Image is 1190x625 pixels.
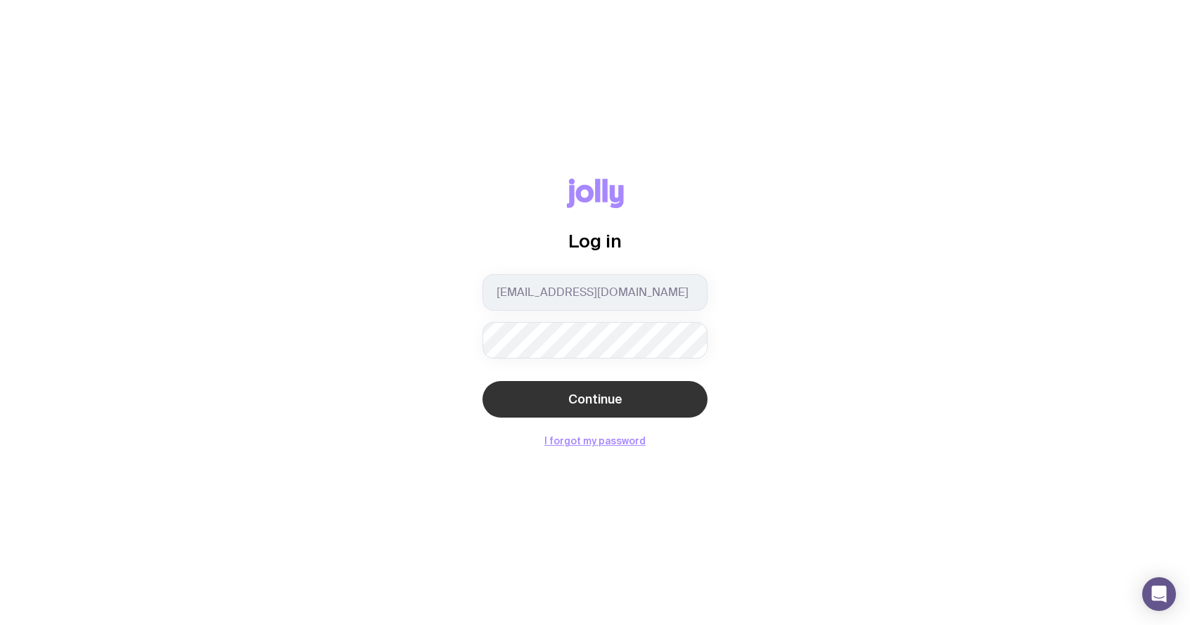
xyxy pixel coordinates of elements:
span: Log in [568,231,622,251]
input: you@email.com [482,274,708,311]
button: Continue [482,381,708,418]
button: I forgot my password [544,435,646,446]
div: Open Intercom Messenger [1142,577,1176,611]
span: Continue [568,391,622,408]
